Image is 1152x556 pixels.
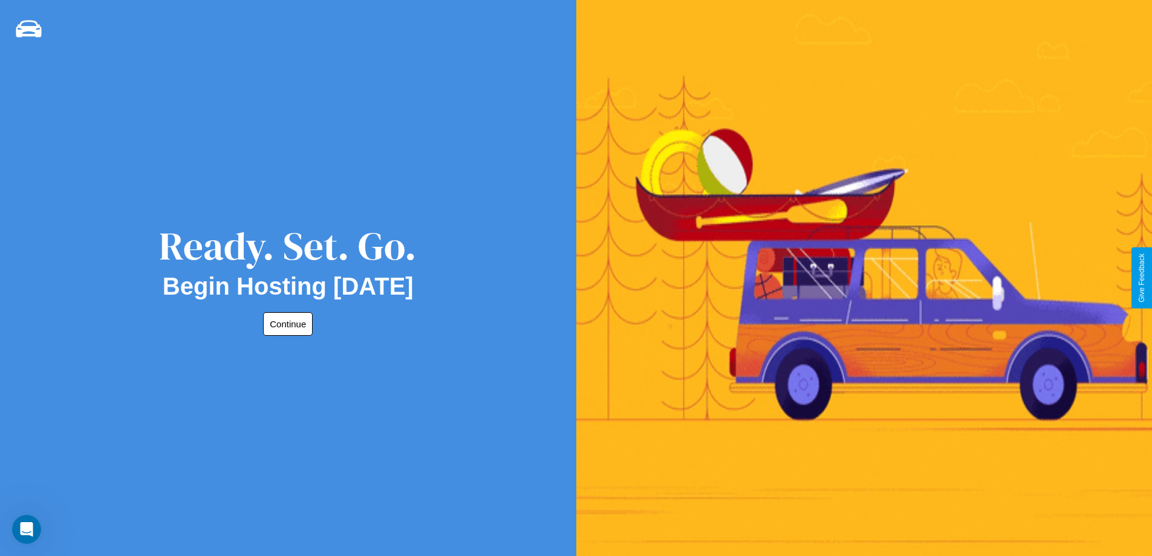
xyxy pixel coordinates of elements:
[163,273,414,300] h2: Begin Hosting [DATE]
[1137,253,1146,303] div: Give Feedback
[159,219,417,273] div: Ready. Set. Go.
[12,515,41,544] iframe: Intercom live chat
[263,312,313,336] button: Continue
